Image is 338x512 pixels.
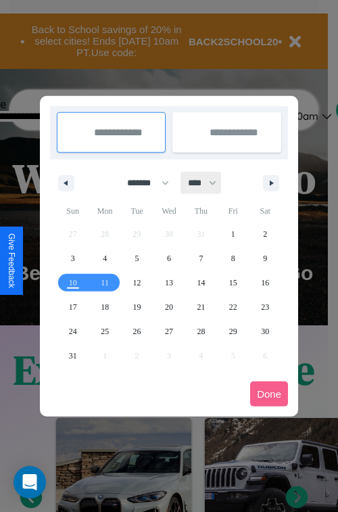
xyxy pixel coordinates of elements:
[101,319,109,344] span: 25
[121,295,153,319] button: 19
[229,295,237,319] span: 22
[261,271,269,295] span: 16
[249,246,281,271] button: 9
[121,246,153,271] button: 5
[250,381,288,406] button: Done
[7,233,16,288] div: Give Feedback
[197,295,205,319] span: 21
[217,246,249,271] button: 8
[57,344,89,368] button: 31
[261,295,269,319] span: 23
[263,222,267,246] span: 2
[185,319,217,344] button: 28
[199,246,203,271] span: 7
[69,344,77,368] span: 31
[165,295,173,319] span: 20
[229,271,237,295] span: 15
[101,295,109,319] span: 18
[133,271,141,295] span: 12
[263,246,267,271] span: 9
[249,319,281,344] button: 30
[185,295,217,319] button: 21
[133,319,141,344] span: 26
[185,200,217,222] span: Thu
[89,246,120,271] button: 4
[249,200,281,222] span: Sat
[103,246,107,271] span: 4
[101,271,109,295] span: 11
[197,271,205,295] span: 14
[121,319,153,344] button: 26
[121,271,153,295] button: 12
[249,295,281,319] button: 23
[69,295,77,319] span: 17
[185,246,217,271] button: 7
[71,246,75,271] span: 3
[89,295,120,319] button: 18
[121,200,153,222] span: Tue
[153,295,185,319] button: 20
[167,246,171,271] span: 6
[14,466,46,498] div: Open Intercom Messenger
[217,295,249,319] button: 22
[249,271,281,295] button: 16
[217,271,249,295] button: 15
[135,246,139,271] span: 5
[69,271,77,295] span: 10
[153,271,185,295] button: 13
[89,200,120,222] span: Mon
[57,319,89,344] button: 24
[153,200,185,222] span: Wed
[69,319,77,344] span: 24
[153,319,185,344] button: 27
[153,246,185,271] button: 6
[229,319,237,344] span: 29
[249,222,281,246] button: 2
[231,246,235,271] span: 8
[217,200,249,222] span: Fri
[133,295,141,319] span: 19
[197,319,205,344] span: 28
[165,271,173,295] span: 13
[57,200,89,222] span: Sun
[231,222,235,246] span: 1
[89,271,120,295] button: 11
[217,319,249,344] button: 29
[89,319,120,344] button: 25
[57,246,89,271] button: 3
[57,271,89,295] button: 10
[261,319,269,344] span: 30
[185,271,217,295] button: 14
[217,222,249,246] button: 1
[57,295,89,319] button: 17
[165,319,173,344] span: 27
